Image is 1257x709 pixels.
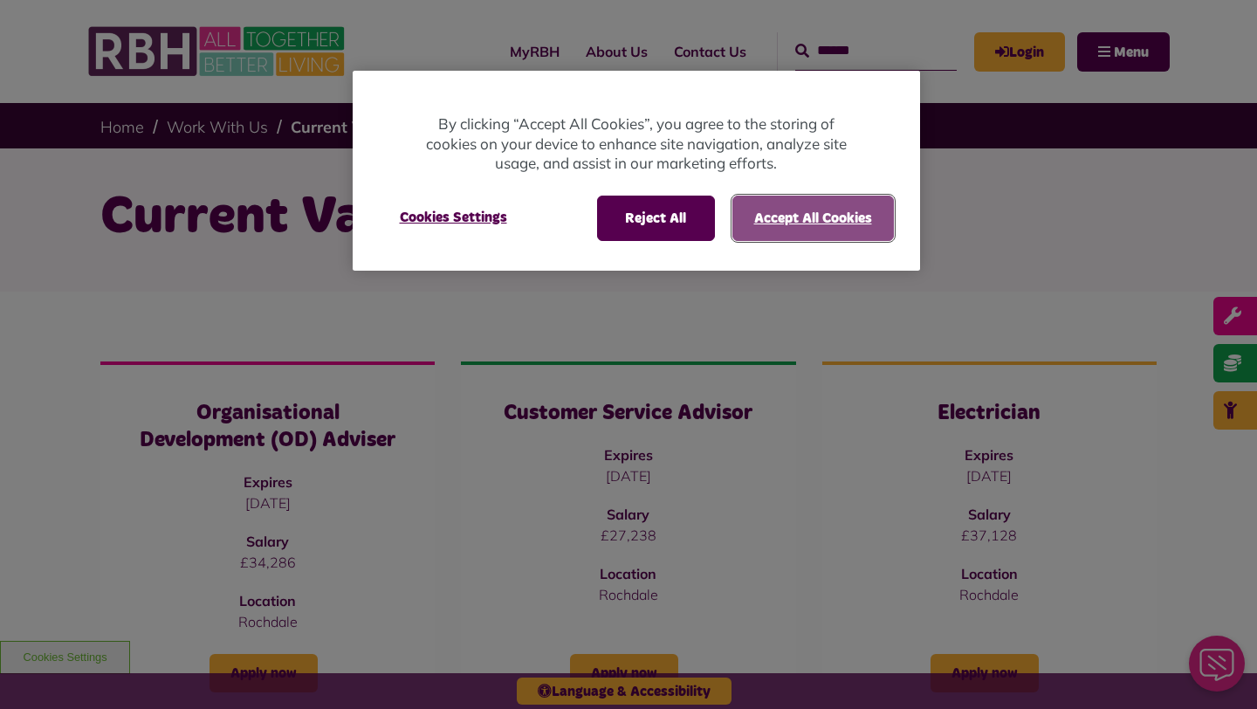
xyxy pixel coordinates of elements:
[422,114,850,174] p: By clicking “Accept All Cookies”, you agree to the storing of cookies on your device to enhance s...
[353,71,920,271] div: Privacy
[379,196,528,239] button: Cookies Settings
[732,196,894,241] button: Accept All Cookies
[10,5,66,61] div: Close Web Assistant
[353,71,920,271] div: Cookie banner
[597,196,715,241] button: Reject All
